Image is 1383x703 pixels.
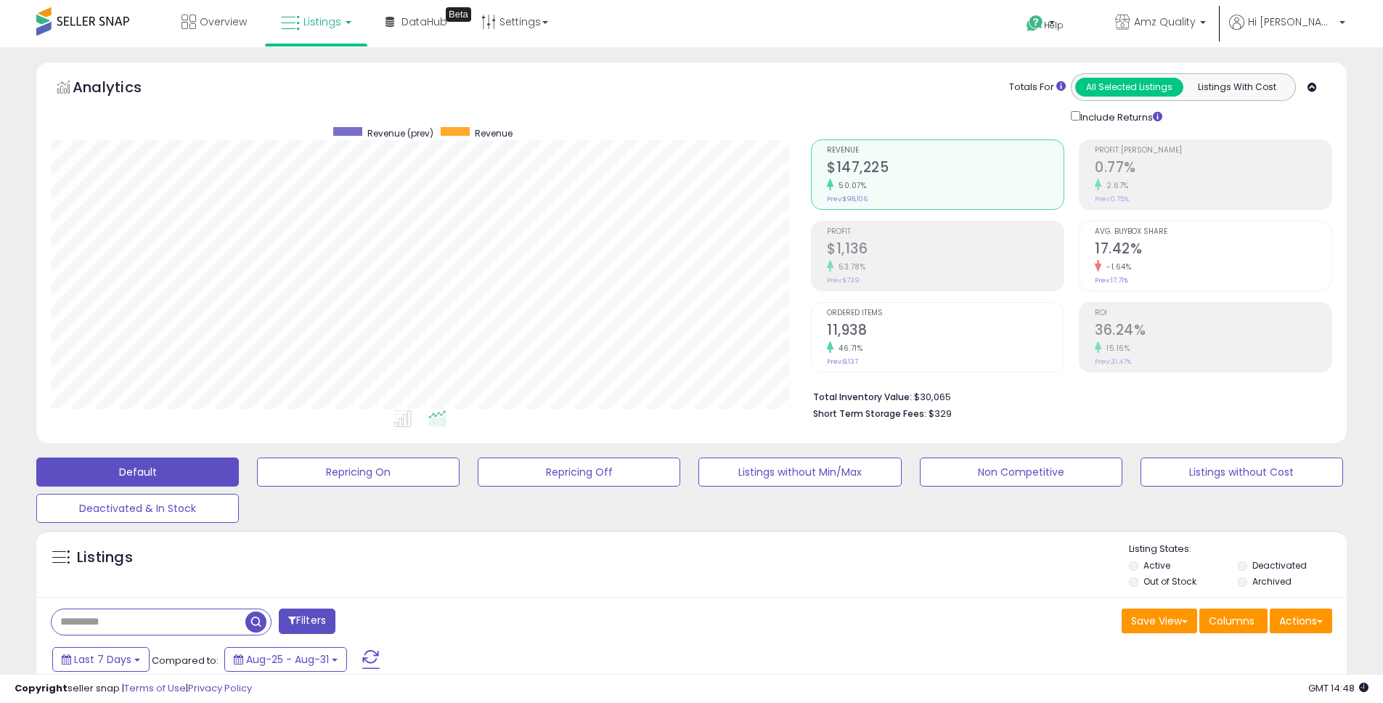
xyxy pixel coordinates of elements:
span: 2025-09-8 14:48 GMT [1308,681,1368,695]
small: 15.16% [1101,343,1130,354]
span: $329 [929,407,952,420]
span: Compared to: [152,654,219,667]
h5: Listings [77,548,133,568]
li: $30,065 [813,387,1321,405]
h2: 36.24% [1095,322,1331,341]
span: Aug-25 - Aug-31 [246,652,329,667]
small: -1.64% [1101,261,1131,272]
span: Amz Quality [1134,15,1196,29]
strong: Copyright [15,681,68,695]
b: Total Inventory Value: [813,391,912,403]
span: Revenue (prev) [367,127,433,139]
p: Listing States: [1129,543,1347,556]
span: Profit [827,228,1064,236]
label: Out of Stock [1143,575,1196,588]
small: Prev: 17.71% [1095,276,1128,285]
small: Prev: $98,106 [827,195,868,203]
a: Terms of Use [124,681,186,695]
h2: 17.42% [1095,240,1331,260]
label: Archived [1252,575,1292,588]
h2: $1,136 [827,240,1064,260]
button: Columns [1199,609,1268,633]
button: Save View [1122,609,1197,633]
span: Listings [303,15,341,29]
span: Hi [PERSON_NAME] [1248,15,1335,29]
div: Tooltip anchor [446,7,471,22]
span: Profit [PERSON_NAME] [1095,147,1331,155]
b: Short Term Storage Fees: [813,407,926,420]
button: Last 7 Days [52,647,150,672]
span: Last 7 Days [74,652,131,667]
button: Listings without Cost [1141,458,1343,487]
label: Deactivated [1252,559,1307,572]
span: Overview [200,15,247,29]
span: Revenue [827,147,1064,155]
h2: $147,225 [827,159,1064,179]
span: ROI [1095,309,1331,317]
a: Hi [PERSON_NAME] [1229,15,1345,47]
span: Revenue [475,127,513,139]
small: 53.78% [833,261,865,272]
button: Deactivated & In Stock [36,494,239,523]
button: Non Competitive [920,458,1122,487]
small: Prev: 31.47% [1095,357,1131,366]
button: Repricing Off [478,458,680,487]
small: 46.71% [833,343,862,354]
a: Privacy Policy [188,681,252,695]
label: Active [1143,559,1170,572]
small: Prev: 0.75% [1095,195,1129,203]
small: Prev: $739 [827,276,860,285]
button: Actions [1270,609,1332,633]
div: Include Returns [1060,108,1180,125]
div: seller snap | | [15,682,252,696]
span: Columns [1209,614,1255,628]
button: All Selected Listings [1075,78,1183,97]
h2: 0.77% [1095,159,1331,179]
button: Listings without Min/Max [698,458,901,487]
a: Help [1015,4,1092,47]
h2: 11,938 [827,322,1064,341]
span: DataHub [401,15,447,29]
button: Aug-25 - Aug-31 [224,647,347,672]
small: Prev: 8,137 [827,357,858,366]
button: Listings With Cost [1183,78,1291,97]
small: 50.07% [833,180,866,191]
button: Repricing On [257,458,460,487]
span: Help [1044,19,1064,31]
h5: Analytics [73,77,170,101]
div: Totals For [1009,81,1066,94]
span: Ordered Items [827,309,1064,317]
button: Default [36,458,239,487]
span: Avg. Buybox Share [1095,228,1331,236]
button: Filters [279,609,335,634]
small: 2.67% [1101,180,1129,191]
i: Get Help [1026,15,1044,33]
